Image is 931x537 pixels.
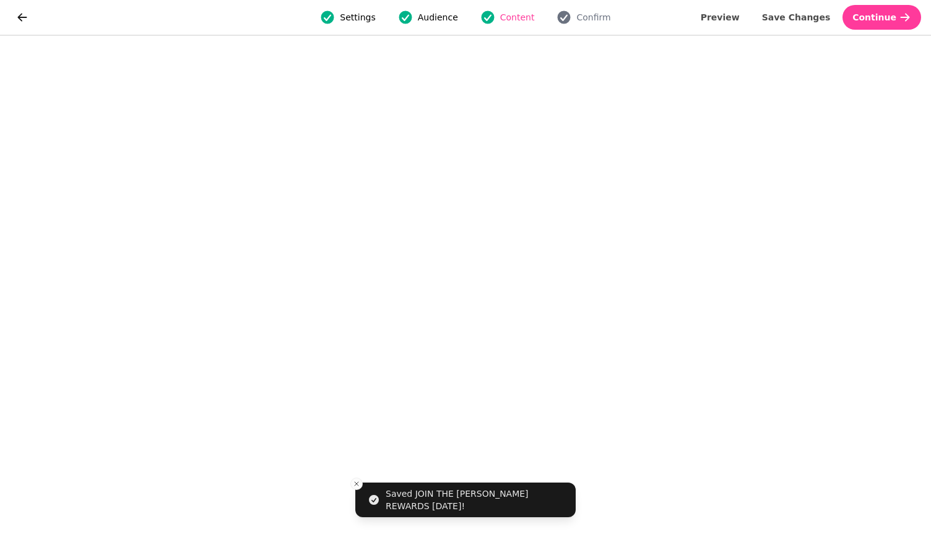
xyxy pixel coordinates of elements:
[350,478,363,490] button: Close toast
[701,13,740,22] span: Preview
[418,11,458,24] span: Audience
[752,5,841,30] button: Save Changes
[691,5,750,30] button: Preview
[576,11,610,24] span: Confirm
[762,13,831,22] span: Save Changes
[500,11,535,24] span: Content
[340,11,375,24] span: Settings
[842,5,921,30] button: Continue
[386,488,571,512] div: Saved JOIN THE [PERSON_NAME] REWARDS [DATE]!
[10,5,35,30] button: go back
[852,13,896,22] span: Continue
